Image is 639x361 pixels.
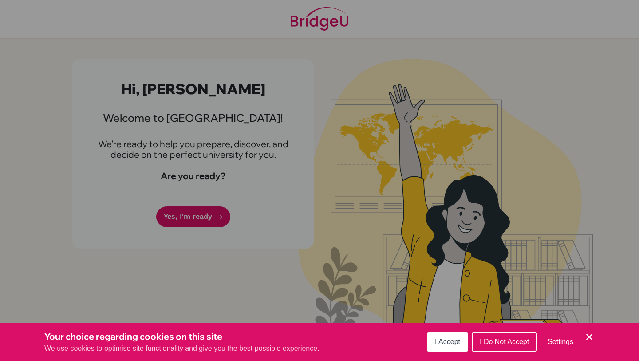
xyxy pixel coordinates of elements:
[427,332,468,352] button: I Accept
[480,338,529,345] span: I Do Not Accept
[44,343,319,354] p: We use cookies to optimise site functionality and give you the best possible experience.
[540,333,580,351] button: Settings
[435,338,460,345] span: I Accept
[44,330,319,343] h3: Your choice regarding cookies on this site
[472,332,537,352] button: I Do Not Accept
[548,338,573,345] span: Settings
[584,332,595,342] button: Save and close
